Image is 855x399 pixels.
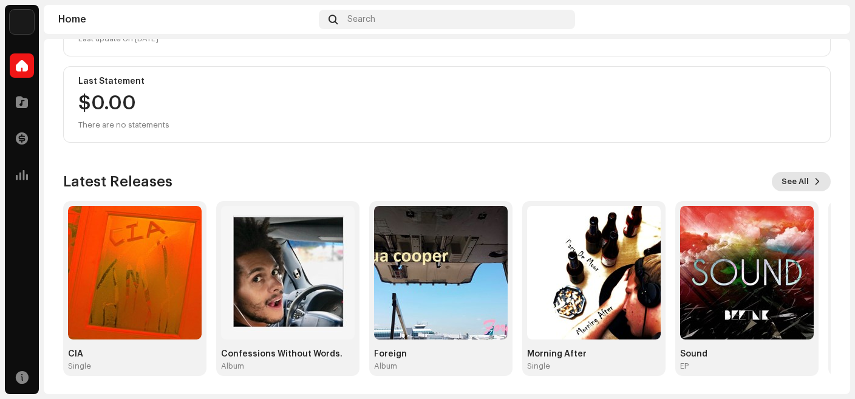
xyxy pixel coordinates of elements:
div: Foreign [374,349,508,359]
div: Home [58,15,314,24]
img: 0def885e-b323-43ea-b1e7-ce71719c3de3 [68,206,202,339]
div: Morning After [527,349,661,359]
img: 8f451df0-cc5e-444f-91ac-9cdec3334e27 [527,206,661,339]
img: 9a66040d-755c-4e36-b0f9-fb06ed73fd40 [374,206,508,339]
div: Last Statement [78,77,816,86]
div: There are no statements [78,118,169,132]
button: See All [772,172,831,191]
div: Album [374,361,397,371]
div: EP [680,361,689,371]
div: Confessions Without Words. [221,349,355,359]
re-o-card-value: Last Statement [63,66,831,143]
img: 3dfe381a-d415-42b6-b2ca-2da372134896 [221,206,355,339]
div: Sound [680,349,814,359]
div: CIA [68,349,202,359]
img: 45b6a03f-7356-4948-ad12-3a67140e6525 [680,206,814,339]
h3: Latest Releases [63,172,172,191]
div: Single [527,361,550,371]
div: Album [221,361,244,371]
span: Search [347,15,375,24]
div: Single [68,361,91,371]
img: acab2465-393a-471f-9647-fa4d43662784 [10,10,34,34]
span: See All [782,169,809,194]
div: Last update on [DATE] [78,32,816,46]
img: ae092520-180b-4f7c-b02d-a8b0c132bb58 [816,10,836,29]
